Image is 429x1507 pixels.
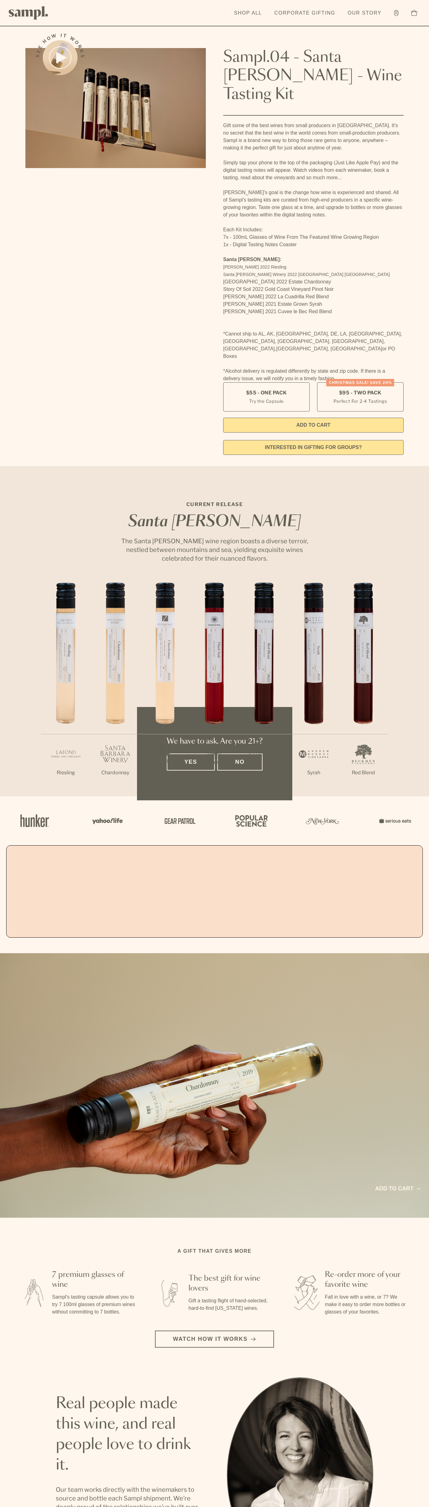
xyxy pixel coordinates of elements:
p: Syrah [289,769,338,776]
small: Try the Capsule [249,398,284,404]
p: Chardonnay [91,769,140,776]
li: 3 / 7 [140,583,190,796]
button: See how it works [43,40,77,75]
a: interested in gifting for groups? [223,440,404,455]
li: 2 / 7 [91,583,140,796]
small: Perfect For 2-4 Tastings [334,398,387,404]
a: Corporate Gifting [271,6,338,20]
p: Red Blend [239,769,289,776]
a: Add to cart [375,1185,420,1193]
p: Chardonnay [140,769,190,776]
li: 5 / 7 [239,583,289,796]
li: 7 / 7 [338,583,388,796]
button: Add to Cart [223,418,404,433]
li: 1 / 7 [41,583,91,796]
p: Riesling [41,769,91,776]
img: Sampl logo [9,6,48,20]
img: Sampl.04 - Santa Barbara - Wine Tasting Kit [25,48,206,168]
li: 6 / 7 [289,583,338,796]
p: Pinot Noir [190,769,239,776]
a: Our Story [345,6,385,20]
div: Christmas SALE! Save 20% [326,379,394,386]
a: Shop All [231,6,265,20]
span: $95 - Two Pack [339,389,382,396]
li: 4 / 7 [190,583,239,796]
span: $55 - One Pack [246,389,287,396]
p: Red Blend [338,769,388,776]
